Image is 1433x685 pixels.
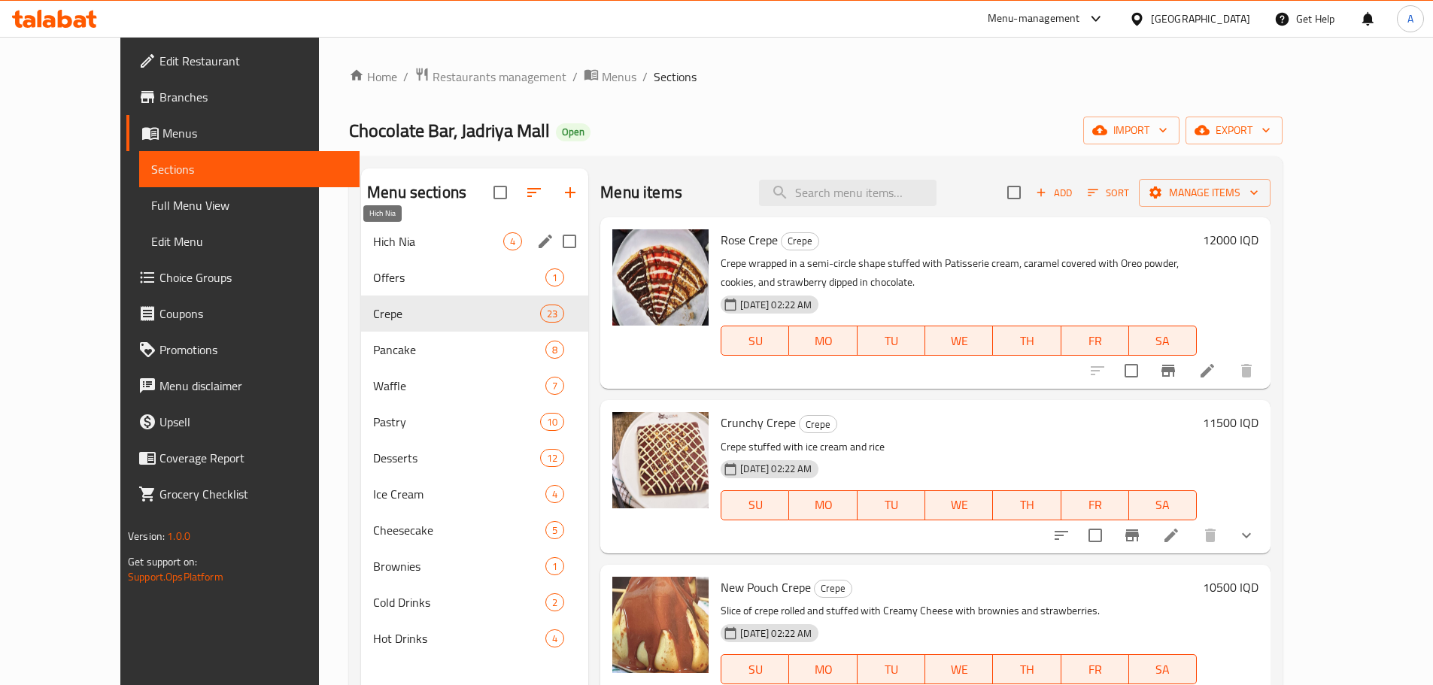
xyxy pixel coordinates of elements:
[361,259,588,296] div: Offers1
[128,552,197,571] span: Get support on:
[1129,326,1197,356] button: SA
[721,490,789,520] button: SU
[931,494,987,516] span: WE
[988,10,1080,28] div: Menu-management
[999,330,1055,352] span: TH
[433,68,566,86] span: Restaurants management
[126,476,360,512] a: Grocery Checklist
[367,181,466,204] h2: Menu sections
[139,223,360,259] a: Edit Menu
[162,124,348,142] span: Menus
[993,490,1061,520] button: TH
[126,259,360,296] a: Choice Groups
[361,440,588,476] div: Desserts12
[1192,517,1228,553] button: delete
[361,620,588,656] div: Hot Drinks4
[1162,526,1180,544] a: Edit menu item
[545,341,564,359] div: items
[734,626,818,641] span: [DATE] 02:22 AM
[159,52,348,70] span: Edit Restaurant
[1078,181,1139,205] span: Sort items
[795,494,851,516] span: MO
[1237,526,1255,544] svg: Show Choices
[126,332,360,368] a: Promotions
[373,593,545,611] div: Cold Drinks
[1061,490,1129,520] button: FR
[781,232,819,250] div: Crepe
[1151,11,1250,27] div: [GEOGRAPHIC_DATA]
[545,485,564,503] div: items
[1129,654,1197,684] button: SA
[572,68,578,86] li: /
[727,659,783,680] span: SU
[782,232,818,250] span: Crepe
[931,330,987,352] span: WE
[1083,117,1179,144] button: import
[373,521,545,539] div: Cheesecake
[361,584,588,620] div: Cold Drinks2
[1203,577,1258,598] h6: 10500 IQD
[789,326,857,356] button: MO
[1139,179,1271,207] button: Manage items
[721,576,811,599] span: New Pouch Crepe
[361,476,588,512] div: Ice Cream4
[373,449,540,467] div: Desserts
[925,490,993,520] button: WE
[795,330,851,352] span: MO
[139,151,360,187] a: Sections
[612,229,709,326] img: Rose Crepe
[545,521,564,539] div: items
[1228,517,1265,553] button: show more
[858,654,925,684] button: TU
[1228,353,1265,389] button: delete
[1067,494,1123,516] span: FR
[373,341,545,359] span: Pancake
[1079,520,1111,551] span: Select to update
[516,174,552,211] span: Sort sections
[734,462,818,476] span: [DATE] 02:22 AM
[789,654,857,684] button: MO
[612,412,709,508] img: Crunchy Crepe
[612,577,709,673] img: New Pouch Crepe
[361,404,588,440] div: Pastry10
[361,548,588,584] div: Brownies1
[373,557,545,575] span: Brownies
[159,377,348,395] span: Menu disclaimer
[373,485,545,503] span: Ice Cream
[925,326,993,356] button: WE
[584,67,636,86] a: Menus
[1135,659,1191,680] span: SA
[993,654,1061,684] button: TH
[1150,353,1186,389] button: Branch-specific-item
[1030,181,1078,205] span: Add item
[546,632,563,646] span: 4
[1095,121,1167,140] span: import
[159,485,348,503] span: Grocery Checklist
[858,490,925,520] button: TU
[727,494,783,516] span: SU
[815,580,852,597] span: Crepe
[546,343,563,357] span: 8
[545,557,564,575] div: items
[925,654,993,684] button: WE
[373,305,540,323] div: Crepe
[1407,11,1413,27] span: A
[361,332,588,368] div: Pancake8
[361,296,588,332] div: Crepe23
[552,174,588,211] button: Add section
[1043,517,1079,553] button: sort-choices
[864,330,919,352] span: TU
[373,268,545,286] span: Offers
[126,115,360,151] a: Menus
[545,268,564,286] div: items
[159,305,348,323] span: Coupons
[993,326,1061,356] button: TH
[1114,517,1150,553] button: Branch-specific-item
[727,330,783,352] span: SU
[545,629,564,647] div: items
[734,298,818,312] span: [DATE] 02:22 AM
[126,404,360,440] a: Upsell
[1135,494,1191,516] span: SA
